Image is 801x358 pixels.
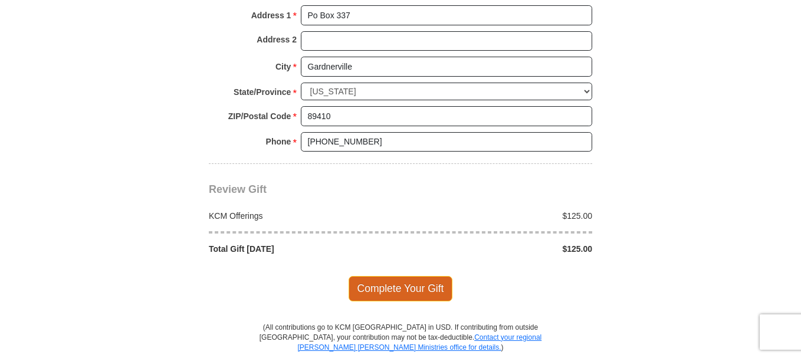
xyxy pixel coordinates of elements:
[275,58,291,75] strong: City
[203,210,401,222] div: KCM Offerings
[400,243,599,255] div: $125.00
[400,210,599,222] div: $125.00
[349,276,453,301] span: Complete Your Gift
[228,108,291,124] strong: ZIP/Postal Code
[251,7,291,24] strong: Address 1
[266,133,291,150] strong: Phone
[234,84,291,100] strong: State/Province
[203,243,401,255] div: Total Gift [DATE]
[257,31,297,48] strong: Address 2
[297,333,541,352] a: Contact your regional [PERSON_NAME] [PERSON_NAME] Ministries office for details.
[209,183,267,195] span: Review Gift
